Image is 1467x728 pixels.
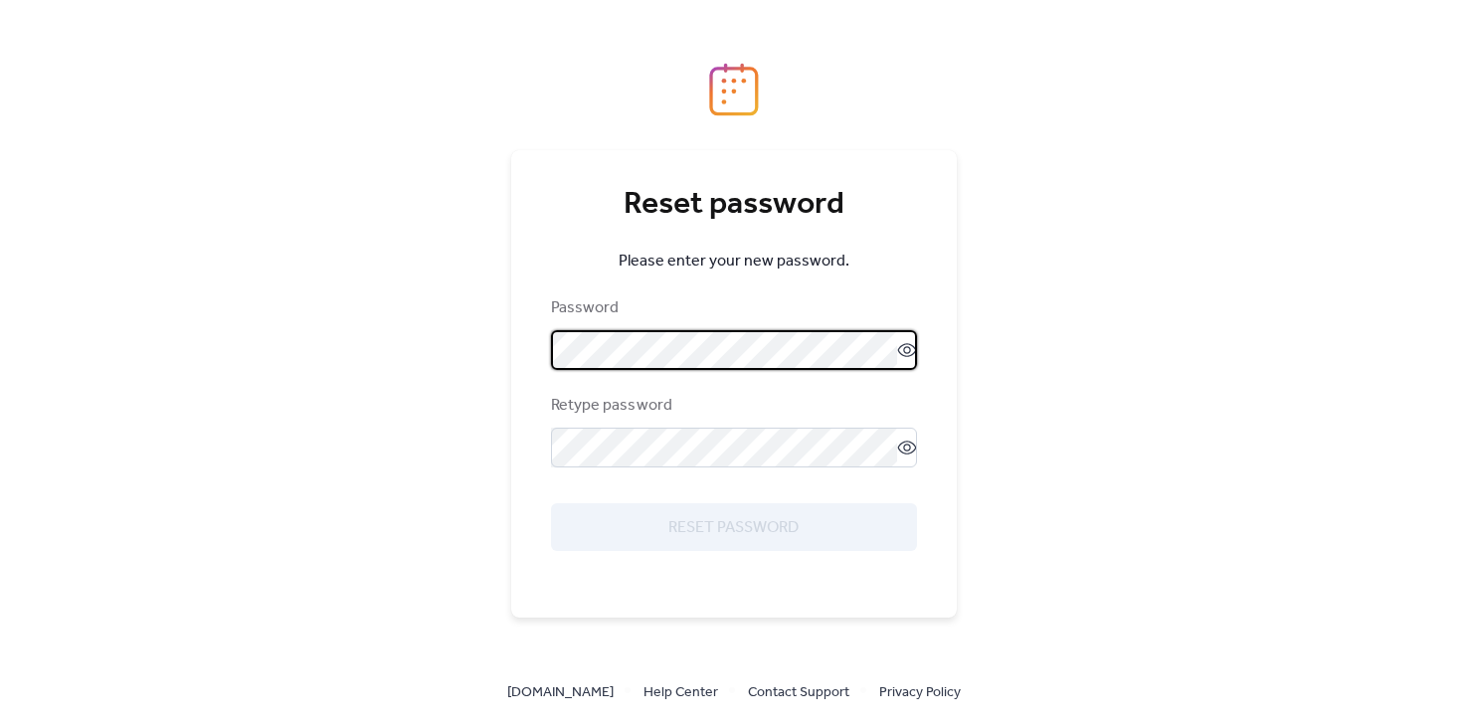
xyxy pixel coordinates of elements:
div: Retype password [551,394,913,418]
a: Contact Support [748,679,849,704]
img: logo [709,63,759,116]
span: Help Center [643,681,718,705]
a: Help Center [643,679,718,704]
span: Please enter your new password. [619,250,849,273]
a: [DOMAIN_NAME] [507,679,614,704]
span: Contact Support [748,681,849,705]
a: Privacy Policy [879,679,961,704]
div: Password [551,296,913,320]
span: Privacy Policy [879,681,961,705]
span: [DOMAIN_NAME] [507,681,614,705]
div: Reset password [551,185,917,225]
